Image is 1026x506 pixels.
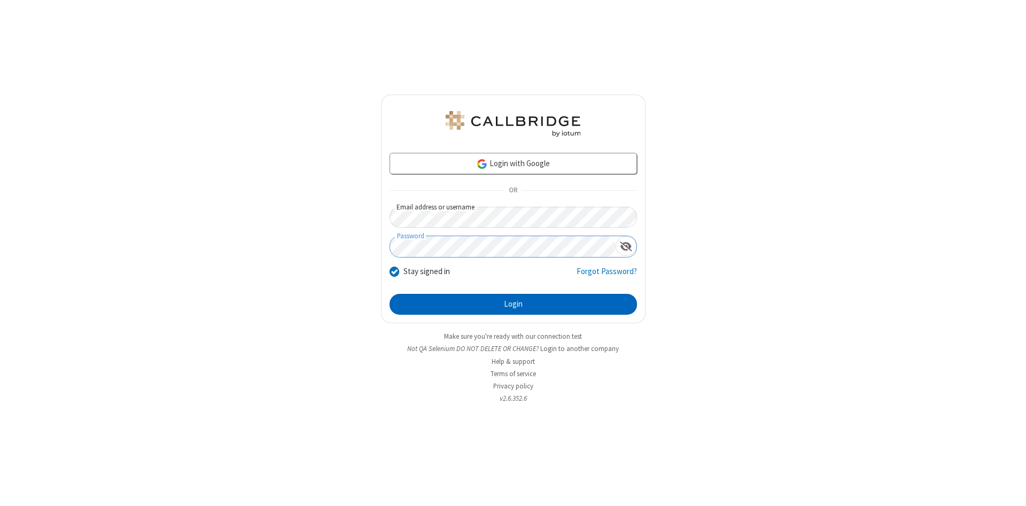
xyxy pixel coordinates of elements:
label: Stay signed in [403,266,450,278]
input: Email address or username [390,207,637,228]
div: Show password [616,236,636,256]
input: Password [390,236,616,257]
button: Login to another company [540,344,619,354]
iframe: Chat [999,478,1018,499]
img: google-icon.png [476,158,488,170]
a: Login with Google [390,153,637,174]
a: Help & support [492,357,535,366]
li: Not QA Selenium DO NOT DELETE OR CHANGE? [381,344,646,354]
li: v2.6.352.6 [381,393,646,403]
button: Login [390,294,637,315]
a: Forgot Password? [577,266,637,286]
a: Terms of service [491,369,536,378]
a: Make sure you're ready with our connection test [444,332,582,341]
a: Privacy policy [493,382,533,391]
span: OR [504,183,522,198]
img: QA Selenium DO NOT DELETE OR CHANGE [444,111,582,137]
